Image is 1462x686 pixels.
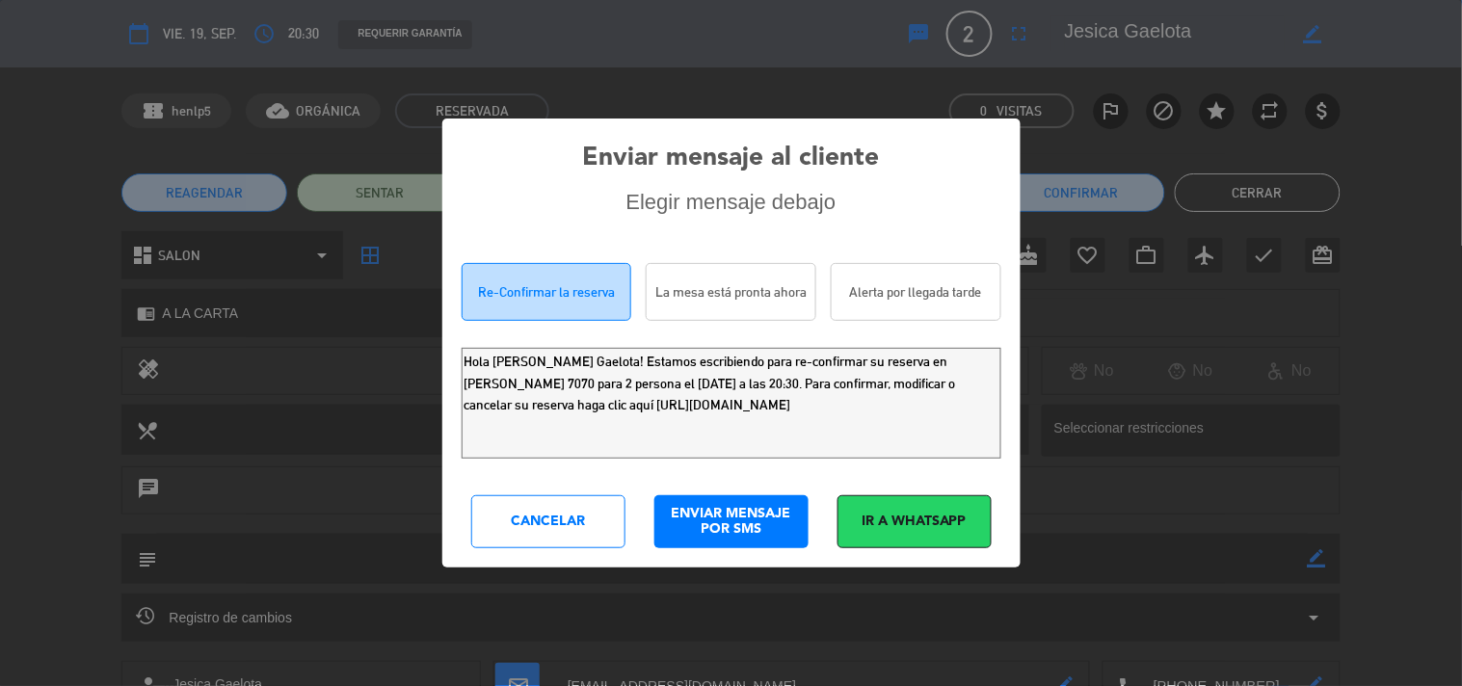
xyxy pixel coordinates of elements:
div: ENVIAR MENSAJE POR SMS [654,495,809,548]
div: Ir a WhatsApp [837,495,992,548]
div: Alerta por llegada tarde [831,263,1001,321]
div: Enviar mensaje al cliente [583,138,880,179]
div: La mesa está pronta ahora [646,263,816,321]
div: Re-Confirmar la reserva [462,263,632,321]
div: Elegir mensaje debajo [626,190,837,215]
div: Cancelar [471,495,625,548]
